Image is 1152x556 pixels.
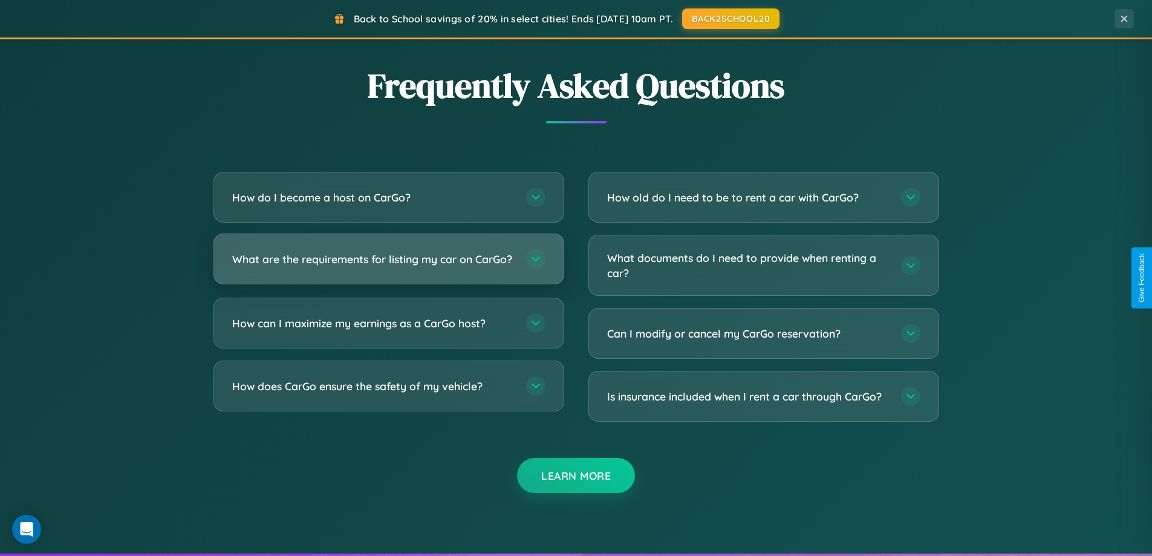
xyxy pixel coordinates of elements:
button: BACK2SCHOOL20 [682,8,779,29]
button: Learn More [517,458,635,493]
h3: How does CarGo ensure the safety of my vehicle? [232,379,514,394]
h3: Is insurance included when I rent a car through CarGo? [607,389,889,404]
h3: How do I become a host on CarGo? [232,190,514,205]
h3: What are the requirements for listing my car on CarGo? [232,252,514,267]
h3: What documents do I need to provide when renting a car? [607,250,889,280]
h3: How old do I need to be to rent a car with CarGo? [607,190,889,205]
div: Give Feedback [1137,253,1146,303]
span: Back to School savings of 20% in select cities! Ends [DATE] 10am PT. [354,13,673,25]
div: Open Intercom Messenger [12,515,41,544]
h2: Frequently Asked Questions [213,62,939,109]
h3: How can I maximize my earnings as a CarGo host? [232,316,514,331]
h3: Can I modify or cancel my CarGo reservation? [607,326,889,341]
